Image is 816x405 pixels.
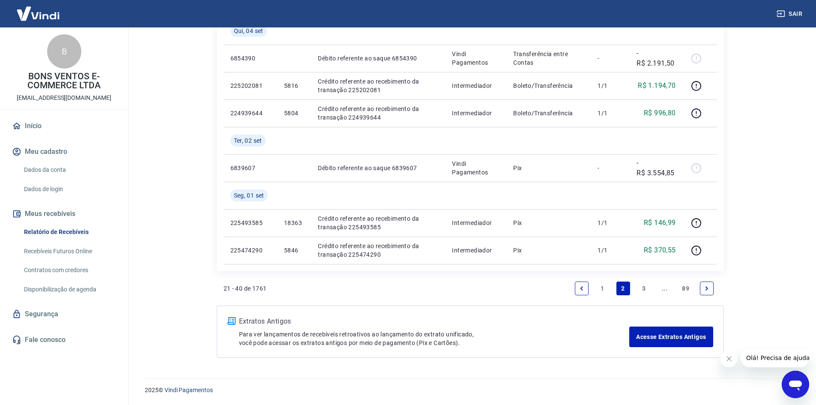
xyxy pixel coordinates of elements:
p: Intermediador [452,81,499,90]
a: Page 89 [679,282,693,295]
p: Intermediador [452,246,499,255]
p: Crédito referente ao recebimento da transação 224939644 [318,105,438,122]
p: 1/1 [598,109,623,117]
p: BONS VENTOS E-COMMERCE LTDA [7,72,121,90]
img: ícone [227,317,236,325]
p: Pix [513,219,584,227]
p: -R$ 2.191,50 [637,48,676,69]
a: Jump forward [658,282,672,295]
p: - [598,164,623,172]
a: Disponibilização de agenda [21,281,118,298]
p: 225474290 [230,246,270,255]
p: 225202081 [230,81,270,90]
iframe: Mensagem da empresa [741,348,809,367]
a: Next page [700,282,714,295]
a: Fale conosco [10,330,118,349]
a: Previous page [575,282,589,295]
p: R$ 146,99 [644,218,676,228]
p: Débito referente ao saque 6839607 [318,164,438,172]
p: Crédito referente ao recebimento da transação 225493585 [318,214,438,231]
span: Seg, 01 set [234,191,264,200]
button: Sair [775,6,806,22]
p: Débito referente ao saque 6854390 [318,54,438,63]
iframe: Fechar mensagem [720,350,738,367]
p: 5804 [284,109,304,117]
button: Meus recebíveis [10,204,118,223]
a: Acesse Extratos Antigos [629,327,713,347]
p: Extratos Antigos [239,316,630,327]
p: Para ver lançamentos de recebíveis retroativos ao lançamento do extrato unificado, você pode aces... [239,330,630,347]
p: 6839607 [230,164,270,172]
a: Relatório de Recebíveis [21,223,118,241]
p: [EMAIL_ADDRESS][DOMAIN_NAME] [17,93,111,102]
a: Page 3 [637,282,651,295]
p: -R$ 3.554,85 [637,158,676,178]
a: Recebíveis Futuros Online [21,243,118,260]
p: 21 - 40 de 1761 [224,284,267,293]
p: Boleto/Transferência [513,81,584,90]
p: 1/1 [598,219,623,227]
ul: Pagination [571,278,717,299]
div: B [47,34,81,69]
a: Page 2 is your current page [616,282,630,295]
p: 224939644 [230,109,270,117]
a: Início [10,117,118,135]
p: Boleto/Transferência [513,109,584,117]
a: Dados da conta [21,161,118,179]
p: Intermediador [452,219,499,227]
a: Contratos com credores [21,261,118,279]
p: 1/1 [598,246,623,255]
img: Vindi [10,0,66,27]
p: - [598,54,623,63]
p: Crédito referente ao recebimento da transação 225474290 [318,242,438,259]
p: Vindi Pagamentos [452,50,499,67]
p: R$ 1.194,70 [638,81,676,91]
p: 1/1 [598,81,623,90]
a: Segurança [10,305,118,324]
span: Qui, 04 set [234,27,263,35]
p: Pix [513,246,584,255]
p: Transferência entre Contas [513,50,584,67]
p: R$ 996,80 [644,108,676,118]
p: 5846 [284,246,304,255]
button: Meu cadastro [10,142,118,161]
a: Dados de login [21,180,118,198]
a: Vindi Pagamentos [164,387,213,393]
p: 18363 [284,219,304,227]
p: 225493585 [230,219,270,227]
span: Ter, 02 set [234,136,262,145]
p: 2025 © [145,386,795,395]
span: Olá! Precisa de ajuda? [5,6,72,13]
p: Intermediador [452,109,499,117]
p: 5816 [284,81,304,90]
p: R$ 370,55 [644,245,676,255]
p: 6854390 [230,54,270,63]
p: Vindi Pagamentos [452,159,499,177]
iframe: Botão para abrir a janela de mensagens [782,371,809,398]
p: Pix [513,164,584,172]
a: Page 1 [595,282,609,295]
p: Crédito referente ao recebimento da transação 225202081 [318,77,438,94]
